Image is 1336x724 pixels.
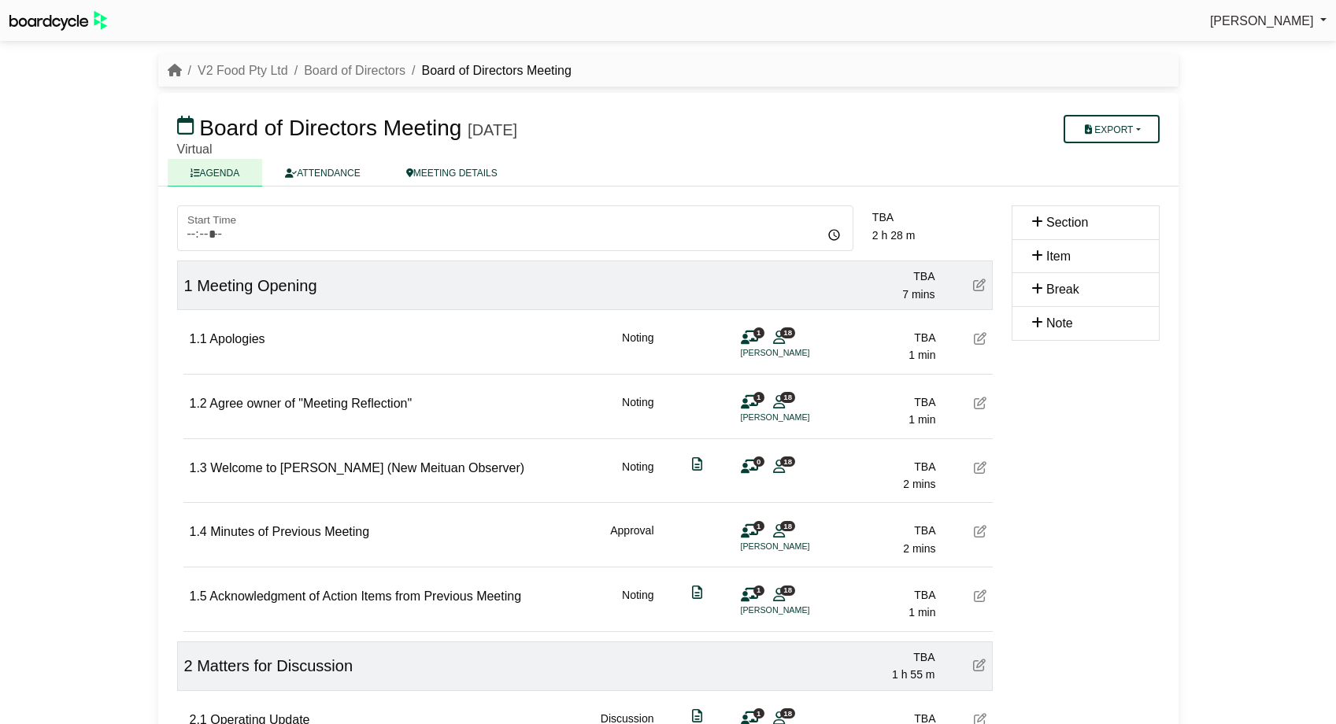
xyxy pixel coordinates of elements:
[872,229,915,242] span: 2 h 28 m
[1046,316,1073,330] span: Note
[902,288,934,301] span: 7 mins
[168,61,572,81] nav: breadcrumb
[190,332,207,345] span: 1.1
[262,159,383,187] a: ATTENDANCE
[197,277,316,294] span: Meeting Opening
[826,586,936,604] div: TBA
[753,392,764,402] span: 1
[1046,216,1088,229] span: Section
[780,392,795,402] span: 18
[405,61,572,81] li: Board of Directors Meeting
[826,458,936,475] div: TBA
[753,708,764,718] span: 1
[210,525,369,538] span: Minutes of Previous Meeting
[184,657,193,674] span: 2
[177,142,213,156] span: Virtual
[190,589,207,603] span: 1.5
[753,521,764,531] span: 1
[622,393,653,429] div: Noting
[780,521,795,531] span: 18
[741,604,859,617] li: [PERSON_NAME]
[209,397,412,410] span: Agree owner of "Meeting Reflection"
[741,411,859,424] li: [PERSON_NAME]
[826,522,936,539] div: TBA
[909,606,935,619] span: 1 min
[780,585,795,596] span: 18
[753,327,764,338] span: 1
[383,159,520,187] a: MEETING DETAILS
[622,458,653,493] div: Noting
[197,657,353,674] span: Matters for Discussion
[209,332,265,345] span: Apologies
[826,329,936,346] div: TBA
[304,64,405,77] a: Board of Directors
[903,478,935,490] span: 2 mins
[9,11,107,31] img: BoardcycleBlackGreen-aaafeed430059cb809a45853b8cf6d952af9d84e6e89e1f1685b34bfd5cb7d64.svg
[903,542,935,555] span: 2 mins
[190,525,207,538] span: 1.4
[780,708,795,718] span: 18
[190,461,207,475] span: 1.3
[622,586,653,622] div: Noting
[753,456,764,467] span: 0
[909,413,935,426] span: 1 min
[892,668,934,681] span: 1 h 55 m
[825,268,935,285] div: TBA
[780,327,795,338] span: 18
[198,64,288,77] a: V2 Food Pty Ltd
[468,120,517,139] div: [DATE]
[210,461,524,475] span: Welcome to [PERSON_NAME] (New Meituan Observer)
[622,329,653,364] div: Noting
[199,116,461,140] span: Board of Directors Meeting
[741,540,859,553] li: [PERSON_NAME]
[741,346,859,360] li: [PERSON_NAME]
[168,159,263,187] a: AGENDA
[1046,249,1071,263] span: Item
[190,397,207,410] span: 1.2
[184,277,193,294] span: 1
[825,648,935,666] div: TBA
[1210,14,1314,28] span: [PERSON_NAME]
[780,456,795,467] span: 18
[826,393,936,411] div: TBA
[1046,283,1079,296] span: Break
[209,589,521,603] span: Acknowledgment of Action Items from Previous Meeting
[610,522,653,557] div: Approval
[872,209,993,226] div: TBA
[1210,11,1327,31] a: [PERSON_NAME]
[753,585,764,596] span: 1
[1064,115,1159,143] button: Export
[909,349,935,361] span: 1 min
